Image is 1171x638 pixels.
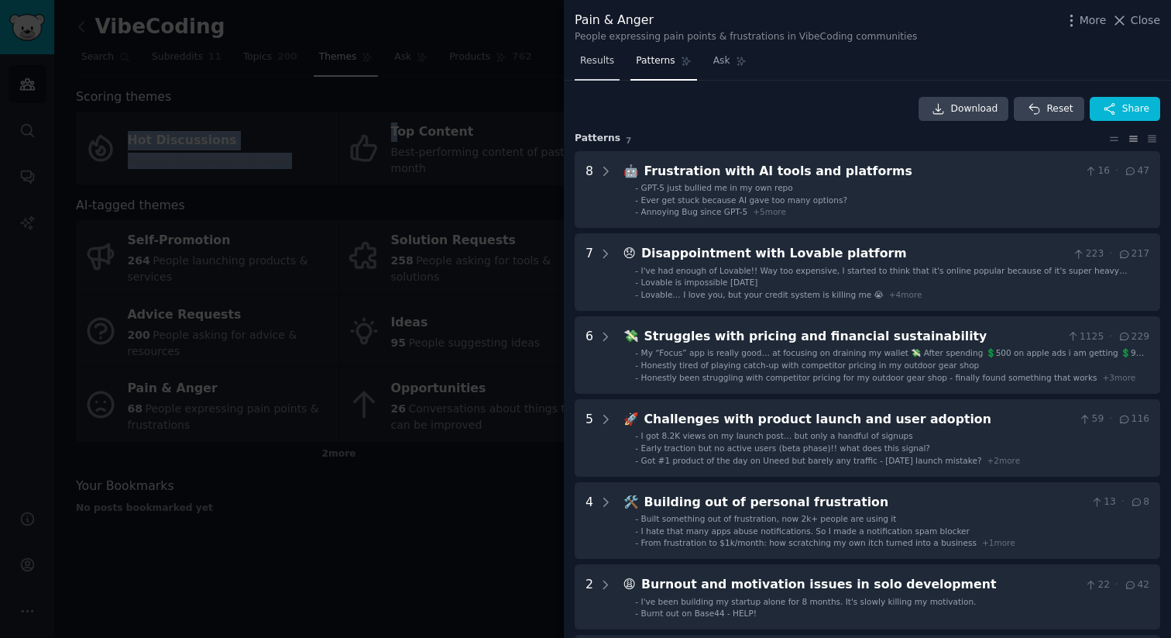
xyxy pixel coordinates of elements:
span: I've been building my startup alone for 8 months. It's slowly killing my motivation. [641,597,977,606]
span: Lovable… I love you, but your credit system is killing me 😭 [641,290,884,299]
span: · [1121,495,1125,509]
div: Building out of personal frustration [644,493,1085,512]
div: Challenges with product launch and user adoption [644,410,1073,429]
span: Download [951,102,998,116]
span: 🤖 [623,164,639,178]
div: - [635,526,638,536]
span: 22 [1084,578,1110,592]
div: - [635,443,638,453]
span: 🚀 [623,412,639,426]
span: Honestly tired of playing catch-up with competitor pricing in my outdoor gear shop [641,360,980,370]
div: - [635,360,638,371]
div: Disappointment with Lovable platform [641,244,1066,264]
span: Close [1131,12,1160,29]
span: Patterns [636,54,675,68]
div: 5 [585,410,593,466]
button: More [1063,12,1107,29]
div: 2 [585,575,593,619]
a: Ask [708,49,752,81]
span: Built something out of frustration, now 2k+ people are using it [641,514,897,523]
button: Share [1090,97,1160,122]
div: - [635,347,638,358]
span: · [1115,164,1118,178]
div: - [635,372,638,383]
span: Pattern s [575,132,620,146]
span: I hate that many apps abuse notifications. So I made a notification spam blocker [641,526,970,536]
a: Patterns [630,49,696,81]
span: GPT-5 just bullied me in my own repo [641,183,793,192]
div: - [635,430,638,441]
span: + 4 more [889,290,922,299]
span: I've had enough of Lovable!! Way too expensive, I started to think that it's online popular becau... [641,266,1128,286]
div: - [635,277,638,288]
span: Early traction but no active users (beta phase)!! what does this signal? [641,443,930,453]
span: + 1 more [982,538,1015,547]
span: Ever get stuck because AI gave too many options? [641,195,847,205]
span: 47 [1124,164,1149,178]
span: I got 8.2K views on my launch post… but only a handful of signups [641,431,913,440]
span: 229 [1118,330,1149,344]
span: 7 [626,136,631,145]
div: - [635,206,638,217]
span: Ask [713,54,730,68]
span: 😞 [623,246,636,260]
span: 8 [1130,495,1149,509]
span: Share [1122,102,1149,116]
span: Burnt out on Base44 - HELP! [641,609,757,618]
span: Results [580,54,614,68]
span: 💸 [623,329,639,343]
span: 42 [1124,578,1149,592]
div: - [635,596,638,607]
div: - [635,537,638,548]
span: 🛠️ [623,495,639,509]
span: 223 [1072,247,1104,261]
span: + 3 more [1102,373,1135,382]
span: 116 [1118,412,1149,426]
span: + 5 more [753,207,786,216]
span: Reset [1046,102,1073,116]
span: Lovable is impossible [DATE] [641,278,758,287]
button: Close [1111,12,1160,29]
span: Honestly been struggling with competitor pricing for my outdoor gear shop - finally found somethi... [641,373,1097,382]
div: - [635,513,638,524]
span: From frustration to $1k/month: how scratching my own itch turned into a business [641,538,977,547]
span: · [1109,247,1112,261]
a: Results [575,49,620,81]
div: - [635,289,638,300]
span: Got #1 product of the day on Uneed but barely any traffic - [DATE] launch mistake? [641,456,982,465]
span: + 2 more [987,456,1020,465]
div: 4 [585,493,593,549]
div: - [635,455,638,466]
span: Annoying Bug since GPT-5 [641,207,748,216]
div: - [635,182,638,193]
div: People expressing pain points & frustrations in VibeCoding communities [575,30,917,44]
div: Pain & Anger [575,11,917,30]
span: · [1115,578,1118,592]
span: 13 [1090,495,1116,509]
div: 6 [585,327,593,383]
div: Struggles with pricing and financial sustainability [644,327,1061,347]
a: Download [919,97,1009,122]
div: - [635,608,638,619]
div: - [635,265,638,276]
span: My “Focus” app is really good… at focusing on draining my wallet 💸 After spending 💲500 on apple a... [641,348,1145,368]
span: 1125 [1066,330,1104,344]
span: · [1109,412,1112,426]
span: More [1080,12,1107,29]
div: Frustration with AI tools and platforms [644,162,1079,181]
span: 217 [1118,247,1149,261]
span: · [1109,330,1112,344]
span: 😩 [623,577,636,591]
span: 16 [1084,164,1110,178]
div: - [635,195,638,205]
div: 8 [585,162,593,218]
button: Reset [1014,97,1083,122]
div: Burnout and motivation issues in solo development [641,575,1079,595]
div: 7 [585,244,593,300]
span: 59 [1078,412,1104,426]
